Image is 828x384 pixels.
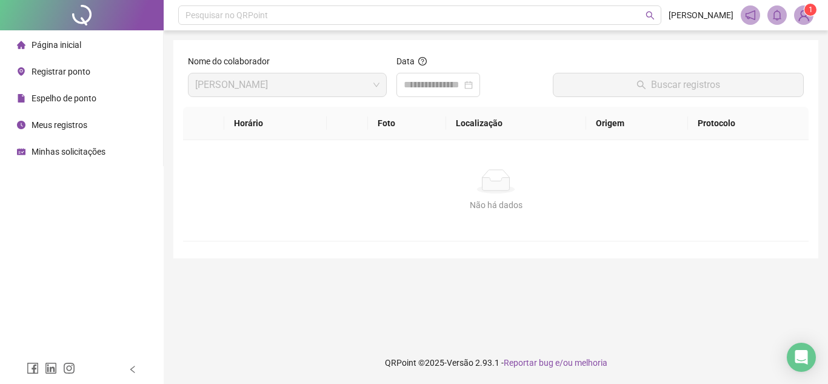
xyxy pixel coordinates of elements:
span: facebook [27,362,39,374]
th: Foto [368,107,446,140]
span: Versão [447,358,473,368]
th: Origem [586,107,687,140]
span: search [646,11,655,20]
span: Meus registros [32,120,87,130]
div: Open Intercom Messenger [787,343,816,372]
label: Nome do colaborador [188,55,278,68]
span: Registrar ponto [32,67,90,76]
img: 91060 [795,6,813,24]
span: Minhas solicitações [32,147,105,157]
span: home [17,41,25,49]
span: linkedin [45,362,57,374]
span: left [129,365,137,374]
span: file [17,94,25,103]
th: Localização [446,107,586,140]
span: question-circle [418,57,427,66]
span: bell [772,10,783,21]
span: LUCAS DOS SANTOS SALES [195,73,379,96]
span: Página inicial [32,40,81,50]
span: Reportar bug e/ou melhoria [504,358,607,368]
span: notification [745,10,756,21]
span: environment [17,67,25,76]
span: Data [396,56,415,66]
th: Horário [224,107,327,140]
span: instagram [63,362,75,374]
span: schedule [17,147,25,156]
span: 1 [809,5,813,14]
sup: Atualize o seu contato no menu Meus Dados [804,4,816,16]
footer: QRPoint © 2025 - 2.93.1 - [164,342,828,384]
span: [PERSON_NAME] [669,8,733,22]
div: Não há dados [198,198,794,212]
th: Protocolo [688,107,809,140]
span: Espelho de ponto [32,93,96,103]
button: Buscar registros [553,73,804,97]
span: clock-circle [17,121,25,129]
